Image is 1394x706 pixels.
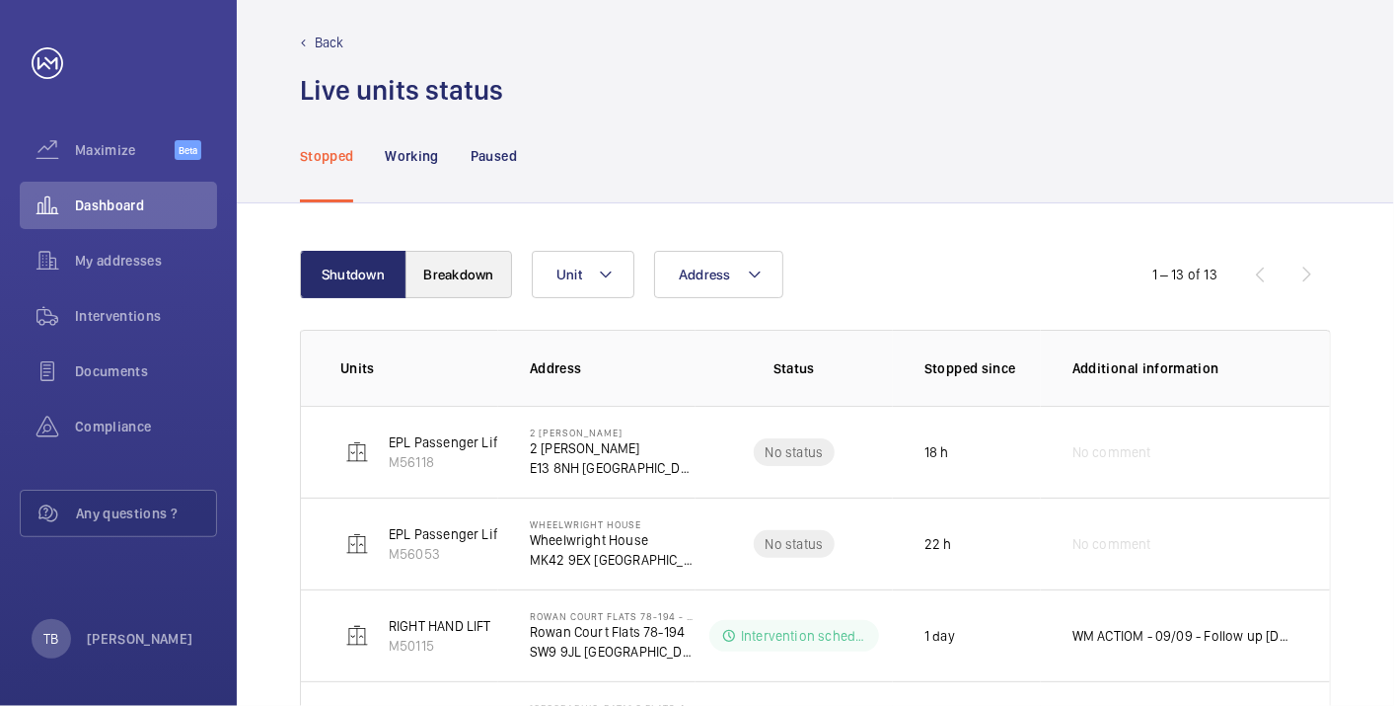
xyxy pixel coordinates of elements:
[530,610,696,622] p: Rowan Court Flats 78-194 - High Risk Building
[389,452,534,472] p: M56118
[315,33,344,52] p: Back
[175,140,201,160] span: Beta
[530,550,696,570] p: MK42 9EX [GEOGRAPHIC_DATA]
[532,251,634,298] button: Unit
[345,532,369,556] img: elevator.svg
[1072,442,1151,462] span: No comment
[741,626,867,646] p: Intervention scheduled
[530,518,696,530] p: Wheelwright House
[530,622,696,642] p: Rowan Court Flats 78-194
[1072,358,1290,378] p: Additional information
[345,440,369,464] img: elevator.svg
[530,642,696,662] p: SW9 9JL [GEOGRAPHIC_DATA]
[300,72,503,109] h1: Live units status
[340,358,498,378] p: Units
[87,629,193,649] p: [PERSON_NAME]
[300,251,406,298] button: Shutdown
[75,140,175,160] span: Maximize
[709,358,879,378] p: Status
[766,534,824,554] p: No status
[389,544,579,564] p: M56053
[530,530,696,550] p: Wheelwright House
[75,417,217,436] span: Compliance
[924,442,949,462] p: 18 h
[389,616,491,636] p: RIGHT HAND LIFT
[654,251,783,298] button: Address
[75,306,217,326] span: Interventions
[405,251,512,298] button: Breakdown
[75,251,217,271] span: My addresses
[924,534,952,554] p: 22 h
[924,626,955,646] p: 1 day
[345,624,369,648] img: elevator.svg
[300,146,353,166] p: Stopped
[1072,626,1290,646] p: WM ACTIOM - 09/09 - Follow up [DATE] - 2 Man required to set up doors
[471,146,517,166] p: Paused
[76,504,216,523] span: Any questions ?
[530,427,696,438] p: 2 [PERSON_NAME]
[679,267,731,282] span: Address
[556,267,582,282] span: Unit
[389,524,579,544] p: EPL Passenger Lift block 46-58
[530,358,696,378] p: Address
[924,358,1041,378] p: Stopped since
[75,361,217,381] span: Documents
[530,458,696,478] p: E13 8NH [GEOGRAPHIC_DATA]
[385,146,438,166] p: Working
[1072,534,1151,554] span: No comment
[389,432,534,452] p: EPL Passenger Lift No 2
[43,629,58,649] p: TB
[766,442,824,462] p: No status
[530,438,696,458] p: 2 [PERSON_NAME]
[389,636,491,656] p: M50115
[75,196,217,215] span: Dashboard
[1152,265,1217,284] div: 1 – 13 of 13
